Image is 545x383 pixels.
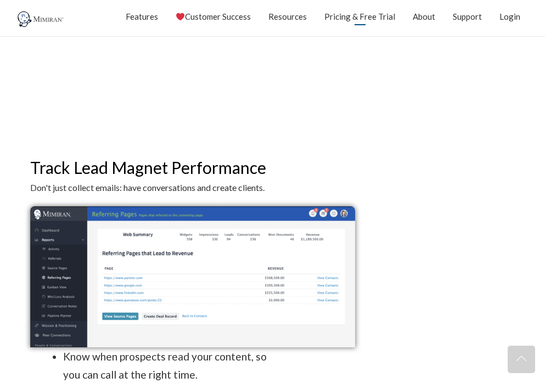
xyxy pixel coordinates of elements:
[30,180,355,195] p: Don't just collect emails: have conversations and create clients.
[176,13,184,21] img: ❤️
[16,11,66,27] img: Mimiran CRM
[30,157,266,177] span: Track Lead Magnet Performance
[268,3,307,30] a: Resources
[413,3,435,30] a: About
[176,3,251,30] a: Customer Success
[126,3,158,30] a: Features
[499,3,520,30] a: Login
[324,3,395,30] a: Pricing & Free Trial
[453,3,482,30] a: Support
